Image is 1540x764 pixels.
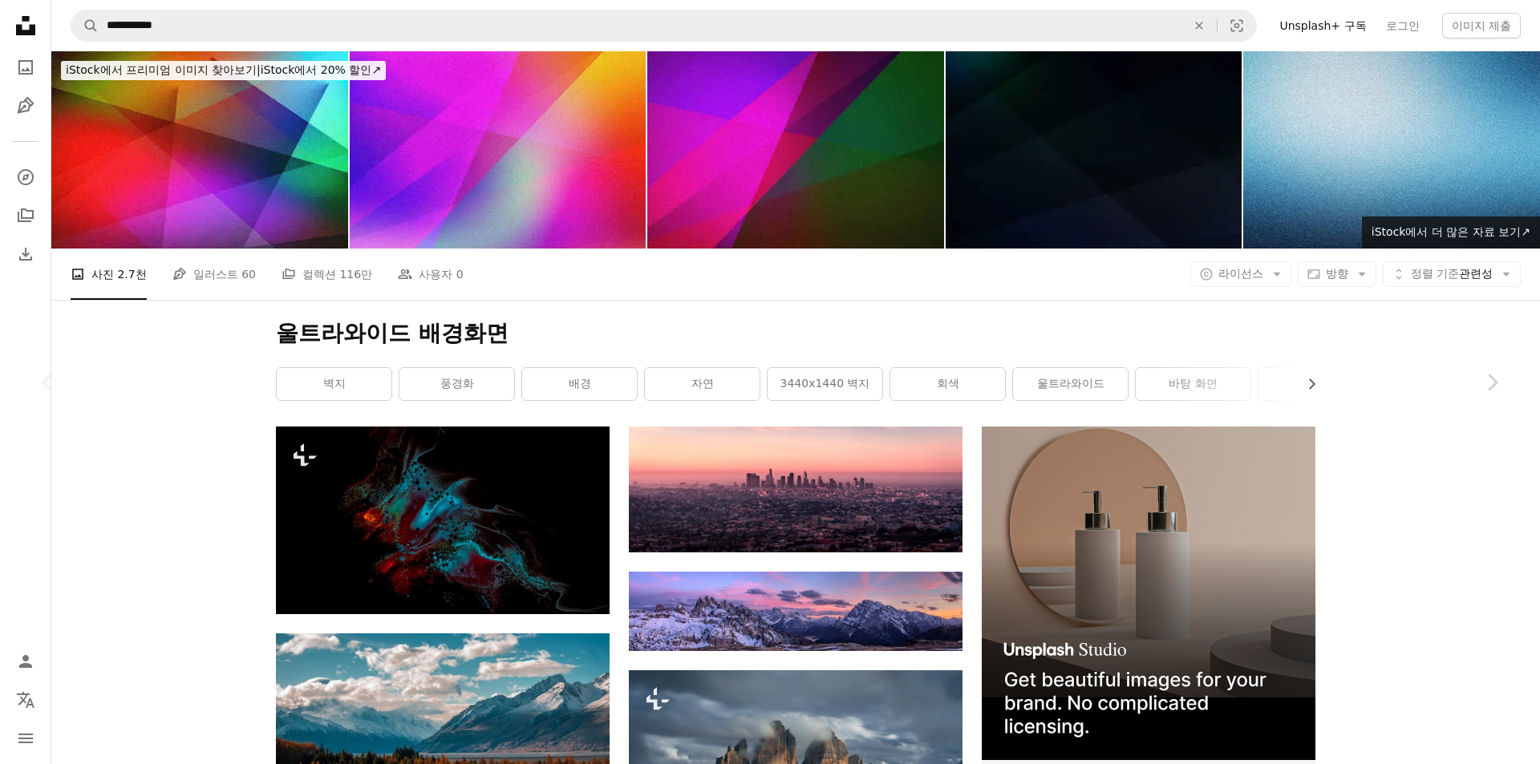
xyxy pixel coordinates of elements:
[399,368,514,400] a: 풍경화
[277,368,391,400] a: 벽지
[276,699,610,713] a: 적운 구름이 있는 수평선의 눈 덮인 산
[1376,13,1429,38] a: 로그인
[1190,261,1291,287] button: 라이선스
[629,572,962,651] img: 눈으로 덮인 산의 풍경 사진
[946,51,1242,249] img: 생생한 기하학적 모양은 거칠고 픽셀화된 울트라와이드 배경에 여러 가지 색상의 어두운 혼합, 검정, 회색, 흑연, 녹색, 청록색, 파란색, 하늘색 그라데이션이 혼합된 선을 만듭니다.
[276,426,610,614] img: 파란색, 빨간색 및 녹색 거품이 있는 검은색 배경
[629,604,962,618] a: 눈으로 덮인 산의 풍경 사진
[10,90,42,122] a: 일러스트
[645,368,760,400] a: 자연
[1411,266,1493,282] span: 관련성
[1411,267,1459,280] span: 정렬 기준
[1362,216,1540,249] a: iStock에서 더 많은 자료 보기↗
[1442,13,1521,38] button: 이미지 제출
[1372,225,1530,238] span: iStock에서 더 많은 자료 보기 ↗
[276,319,1315,348] h1: 울트라와이드 배경화면
[1297,368,1315,400] button: 목록을 오른쪽으로 스크롤
[647,51,944,249] img: 기하학적 모양과 광선은 울트라와이드 배경에 거친 질감과 함께 생생한 색상으로 표현됩니다. 여러 가지 빛깔의 다크 믹스 핑크 그린, 퍼플, 레드, 라일락, 옐로우, 네온 그라데이션
[276,513,610,528] a: 파란색, 빨간색 및 녹색 거품이 있는 검은색 배경
[1298,261,1376,287] button: 방향
[1181,10,1217,41] button: 삭제
[1444,305,1540,459] a: 다음
[398,249,463,300] a: 사용자 0
[339,265,372,283] span: 116만
[350,51,646,249] img: 분홍색, 보라색, 파란색, 노란색, 주황색의 화려한 그라데이션이 있는 생생한 기하학적 추상 배경입니다. 거친 질감과 울트라와이드 포맷이 특징입니다
[172,249,256,300] a: 일러스트 60
[10,51,42,83] a: 사진
[241,265,256,283] span: 60
[10,200,42,232] a: 컬렉션
[1258,368,1373,400] a: 하늘
[10,722,42,754] button: 메뉴
[51,51,395,90] a: iStock에서 프리미엄 이미지 찾아보기|iStock에서 20% 할인↗
[629,426,962,552] img: 황혼 동안 도시 건물의 풍경 사진
[10,238,42,270] a: 다운로드 내역
[1218,267,1263,280] span: 라이선스
[1383,261,1521,287] button: 정렬 기준관련성
[71,10,1257,42] form: 사이트 전체에서 이미지 찾기
[768,368,882,400] a: 3440x1440 벽지
[61,61,386,80] div: iStock에서 20% 할인 ↗
[66,63,261,76] span: iStock에서 프리미엄 이미지 찾아보기 |
[10,645,42,677] a: 로그인 / 가입
[1136,368,1250,400] a: 바탕 화면
[1218,10,1256,41] button: 시각적 검색
[982,426,1315,760] img: file-1715714113747-b8b0561c490eimage
[522,368,637,400] a: 배경
[629,482,962,496] a: 황혼 동안 도시 건물의 풍경 사진
[1326,267,1348,280] span: 방향
[10,161,42,193] a: 탐색
[71,10,99,41] button: Unsplash 검색
[51,51,348,249] img: 기하학적 모양은 거친 울트라와이드 배경에 생생한 색상의 선을 줄무늬로 줄무늬를 만듭니다. 여러 가지 빛깔의 다크 믹스 그린 터키석 레드 퍼플 네온 옐로우 오렌지 그라데이션
[890,368,1005,400] a: 회색
[456,265,464,283] span: 0
[1270,13,1376,38] a: Unsplash+ 구독
[1013,368,1128,400] a: 울트라와이드
[10,684,42,716] button: 언어
[1243,51,1540,249] img: 울트라와이드 블루 블루 그레이 추상 그라데이션 거친 프리미엄 배경. 디자인, 배너, 벽지, 템플릿, 예술, 크리에이티브 프로젝트, 데스크탑에 적합
[282,249,372,300] a: 컬렉션 116만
